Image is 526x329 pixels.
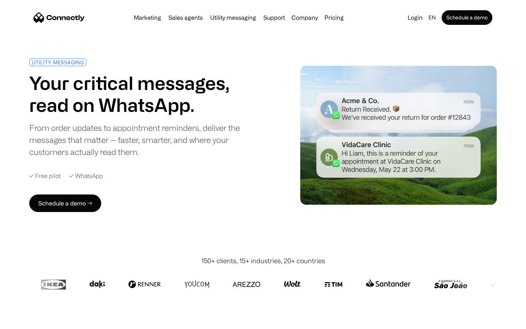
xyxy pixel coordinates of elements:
a: Schedule a demo → [29,194,101,212]
div: ✓ WhatsApp [69,173,103,179]
aside: Language selected: English [7,315,44,326]
div: Company [291,12,318,23]
div: UTILITY MESSAGING [32,60,84,65]
a: Pricing [321,15,347,20]
a: Login [405,12,426,23]
a: Sales agents [165,15,206,20]
div: en [428,12,436,23]
a: Marketing [131,15,164,20]
ul: Language list [15,316,44,326]
a: Utility messaging [207,15,259,20]
a: Schedule a demo [442,10,492,25]
h1: Your critical messages, read on WhatsApp. [29,72,260,116]
div: ✓ Free pilot [29,173,61,179]
div: From order updates to appointment reminders, deliver the messages that matter — faster, smarter, ... [29,122,260,158]
a: Support [260,15,288,20]
div: 150+ clients, 15+ industries, 20+ countries [201,256,325,266]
